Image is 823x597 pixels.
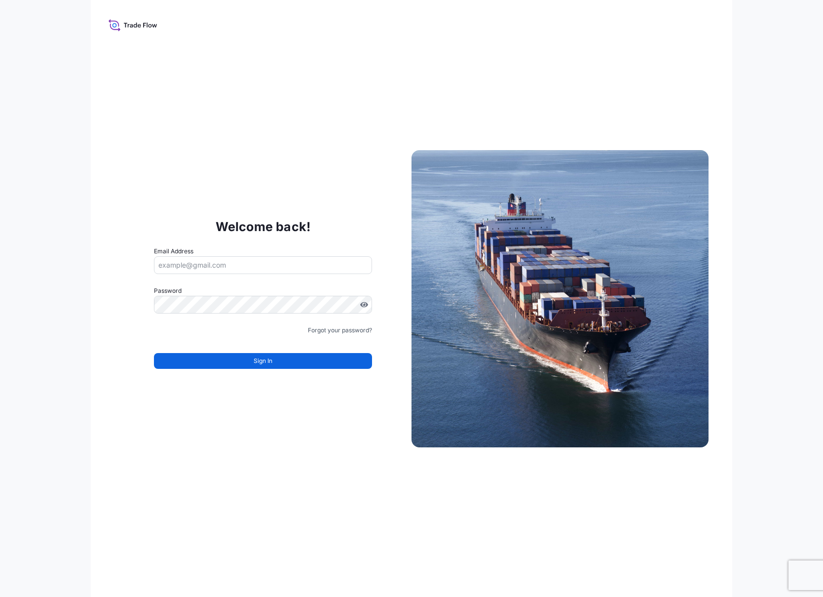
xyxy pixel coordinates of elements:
[154,246,193,256] label: Email Address
[254,356,272,366] span: Sign In
[154,353,372,369] button: Sign In
[154,256,372,274] input: example@gmail.com
[154,286,372,296] label: Password
[411,150,709,447] img: Ship illustration
[360,301,368,309] button: Show password
[216,219,311,235] p: Welcome back!
[308,325,372,335] a: Forgot your password?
